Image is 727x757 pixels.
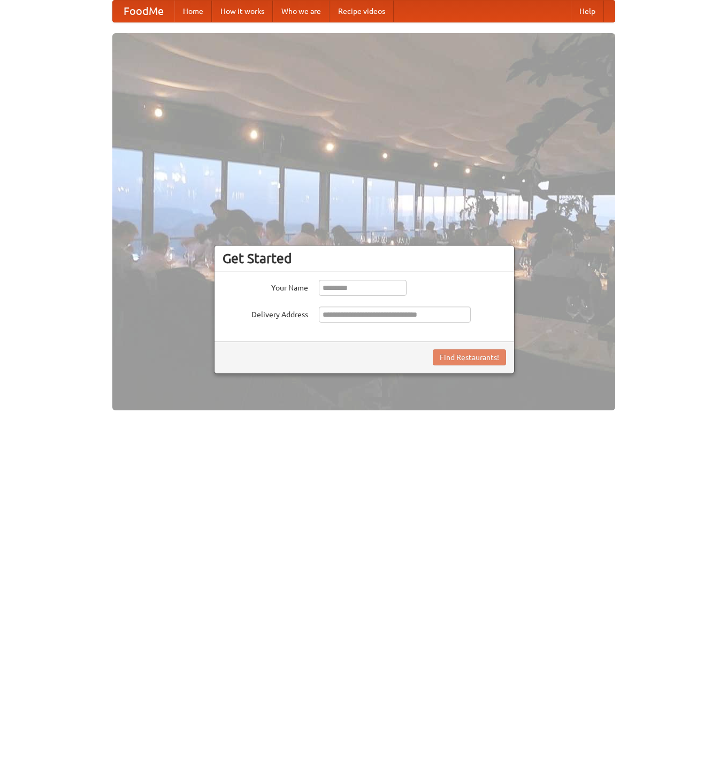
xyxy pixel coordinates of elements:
[273,1,330,22] a: Who we are
[223,280,308,293] label: Your Name
[174,1,212,22] a: Home
[330,1,394,22] a: Recipe videos
[113,1,174,22] a: FoodMe
[433,349,506,365] button: Find Restaurants!
[223,250,506,266] h3: Get Started
[223,307,308,320] label: Delivery Address
[212,1,273,22] a: How it works
[571,1,604,22] a: Help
